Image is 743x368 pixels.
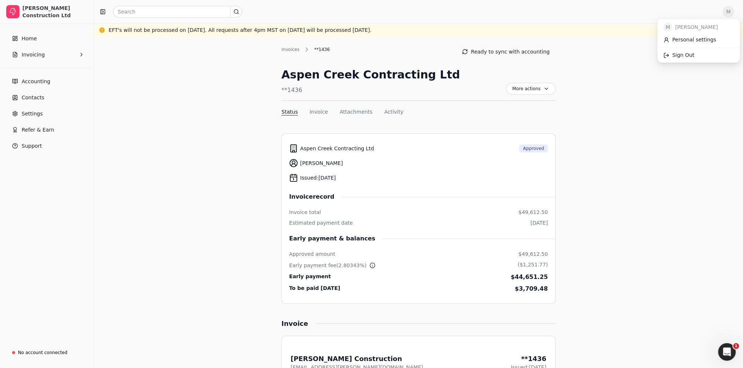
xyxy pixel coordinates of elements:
[3,74,91,89] a: Accounting
[22,142,42,150] span: Support
[456,46,556,58] button: Ready to sync with accounting
[281,319,316,328] div: Invoice
[518,261,548,270] div: ($1,251.77)
[109,26,372,34] div: EFT's will not be processed on [DATE]. All requests after 4pm MST on [DATE] will be processed [DA...
[300,174,336,182] span: Issued: [DATE]
[523,145,544,152] span: Approved
[515,284,548,293] div: $3,709.48
[336,262,367,268] span: ( 2.80343 %)
[3,122,91,137] button: Refer & Earn
[663,23,672,32] span: M
[518,209,548,216] div: $49,612.50
[289,284,340,293] div: To be paid [DATE]
[291,354,423,364] div: [PERSON_NAME] Construction
[3,106,91,121] a: Settings
[22,4,87,19] div: [PERSON_NAME] Construction Ltd
[733,343,739,349] span: 1
[3,31,91,46] a: Home
[658,19,740,63] div: M
[22,51,45,59] span: Invoicing
[300,145,374,152] span: Aspen Creek Contracting Ltd
[289,219,353,227] div: Estimated payment date
[18,349,68,356] div: No account connected
[22,110,43,118] span: Settings
[22,126,54,134] span: Refer & Earn
[22,78,50,85] span: Accounting
[3,346,91,359] a: No account connected
[289,209,321,216] div: Invoice total
[340,108,372,116] button: Attachments
[281,66,460,83] div: Aspen Creek Contracting Ltd
[300,159,343,167] span: [PERSON_NAME]
[3,139,91,153] button: Support
[289,192,342,201] span: Invoice record
[384,108,403,116] button: Activity
[675,23,718,31] span: [PERSON_NAME]
[289,250,335,258] div: Approved amount
[531,219,548,227] div: [DATE]
[113,6,242,18] input: Search
[281,46,303,53] div: Invoices
[310,108,328,116] button: Invoice
[281,108,298,116] button: Status
[672,36,716,44] span: Personal settings
[289,262,336,268] span: Early payment fee
[672,51,694,59] span: Sign Out
[511,273,548,281] div: $44,651.25
[289,273,331,281] div: Early payment
[3,90,91,105] a: Contacts
[3,47,91,62] button: Invoicing
[281,46,334,53] nav: Breadcrumb
[22,94,44,102] span: Contacts
[722,6,734,18] button: M
[289,234,383,243] span: Early payment & balances
[718,343,736,361] iframe: Intercom live chat
[518,250,548,258] div: $49,612.50
[506,83,556,95] button: More actions
[22,35,37,43] span: Home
